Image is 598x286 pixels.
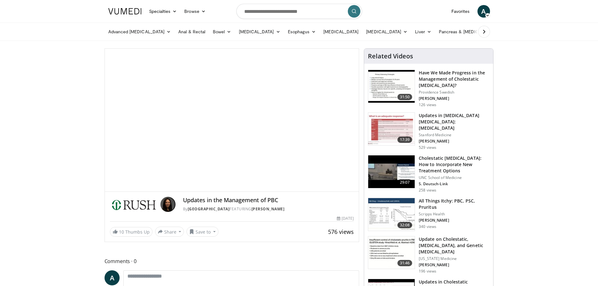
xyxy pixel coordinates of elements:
[183,206,354,212] div: By FEATURING
[419,218,489,223] p: [PERSON_NAME]
[419,198,489,210] h3: All Things Itchy: PBC, PSC, Pruritus
[397,222,412,228] span: 32:08
[448,5,474,18] a: Favorites
[175,25,209,38] a: Anal & Rectal
[183,197,354,204] h4: Updates in the Management of PBC
[119,229,124,235] span: 10
[419,256,489,261] p: [US_STATE] Medicine
[419,155,489,174] h3: Cholestatic [MEDICAL_DATA]: How to Incorporate New Treatment Options
[411,25,435,38] a: Liver
[368,113,415,145] img: 44f8a09c-f2bc-44d8-baa0-b89ef6a64ea2.150x105_q85_crop-smart_upscale.jpg
[110,197,158,212] img: Rush University Medical Center
[419,269,436,274] p: 196 views
[368,198,415,231] img: 0ea8bfaa-d71b-4e7a-87eb-c8b4b88e3fc5.150x105_q85_crop-smart_upscale.jpg
[419,102,436,107] p: 126 views
[188,206,230,212] a: [GEOGRAPHIC_DATA]
[209,25,235,38] a: Bowel
[419,145,436,150] p: 529 views
[368,70,415,103] img: c13dd430-fc9f-496f-aa6a-d3538050701f.150x105_q85_crop-smart_upscale.jpg
[419,175,489,180] p: UNC School of Medicine
[105,257,359,265] span: Comments 0
[155,227,184,237] button: Share
[419,139,489,144] p: [PERSON_NAME]
[419,132,489,138] p: Stanford Medicine
[105,25,175,38] a: Advanced [MEDICAL_DATA]
[419,90,489,95] p: Providence Swedish
[328,228,354,235] span: 576 views
[180,5,209,18] a: Browse
[108,8,142,14] img: VuMedi Logo
[337,216,354,221] div: [DATE]
[419,236,489,255] h3: Update on Cholestatic, [MEDICAL_DATA], and Genetic [MEDICAL_DATA]
[397,94,412,100] span: 31:50
[368,236,489,274] a: 31:46 Update on Cholestatic, [MEDICAL_DATA], and Genetic [MEDICAL_DATA] [US_STATE] Medicine [PERS...
[251,206,285,212] a: [PERSON_NAME]
[368,198,489,231] a: 32:08 All Things Itchy: PBC, PSC, Pruritus Scripps Health [PERSON_NAME] 340 views
[145,5,181,18] a: Specialties
[368,155,489,193] a: 29:07 Cholestatic [MEDICAL_DATA]: How to Incorporate New Treatment Options UNC School of Medicine...
[419,70,489,89] h3: Have We Made Progress in the Management of Cholestatic [MEDICAL_DATA]?
[419,212,489,217] p: Scripps Health
[105,270,120,285] a: A
[477,5,490,18] a: A
[397,260,412,266] span: 31:46
[368,70,489,107] a: 31:50 Have We Made Progress in the Management of Cholestatic [MEDICAL_DATA]? Providence Swedish [...
[105,49,359,192] video-js: Video Player
[419,112,489,131] h3: Updates in [MEDICAL_DATA] [MEDICAL_DATA]: [MEDICAL_DATA]
[186,227,218,237] button: Save to
[419,262,489,267] p: [PERSON_NAME]
[419,96,489,101] p: [PERSON_NAME]
[368,155,415,188] img: 26bbc9f5-8330-4557-a2cf-86553b26fea0.150x105_q85_crop-smart_upscale.jpg
[110,227,153,237] a: 10 Thumbs Up
[419,224,436,229] p: 340 views
[419,188,436,193] p: 258 views
[320,25,362,38] a: [MEDICAL_DATA]
[235,25,284,38] a: [MEDICAL_DATA]
[397,137,412,143] span: 17:39
[419,181,489,186] p: S. Deutsch-Link
[397,179,412,186] span: 29:07
[284,25,320,38] a: Esophagus
[160,197,175,212] img: Avatar
[368,236,415,269] img: b4c31882-2543-402d-acea-7da6ad8402b0.150x105_q85_crop-smart_upscale.jpg
[368,52,413,60] h4: Related Videos
[368,112,489,150] a: 17:39 Updates in [MEDICAL_DATA] [MEDICAL_DATA]: [MEDICAL_DATA] Stanford Medicine [PERSON_NAME] 52...
[362,25,411,38] a: [MEDICAL_DATA]
[435,25,509,38] a: Pancreas & [MEDICAL_DATA]
[236,4,362,19] input: Search topics, interventions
